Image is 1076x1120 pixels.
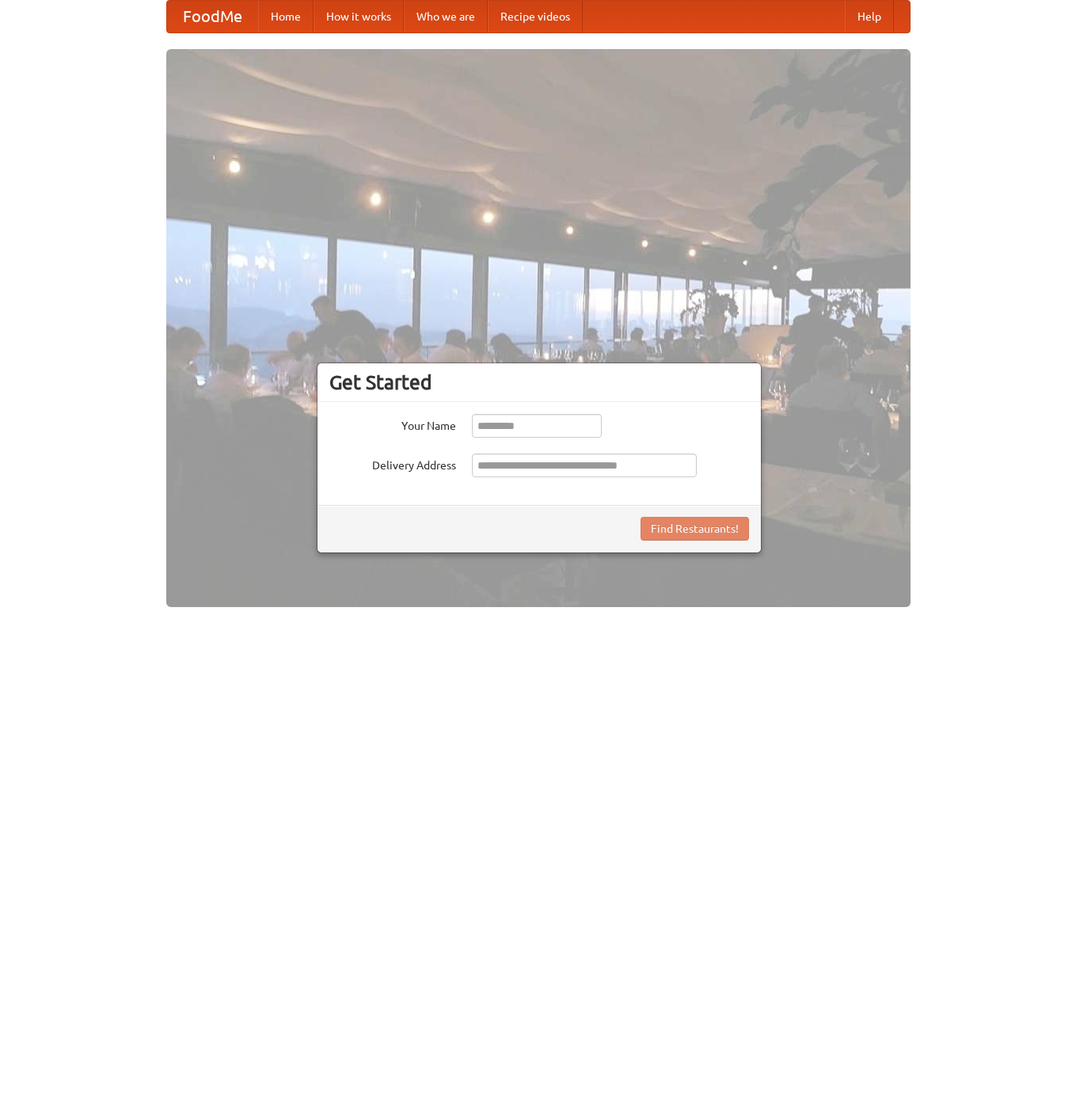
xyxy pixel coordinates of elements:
[329,370,749,394] h3: Get Started
[167,1,258,32] a: FoodMe
[329,414,456,434] label: Your Name
[258,1,314,32] a: Home
[329,454,456,473] label: Delivery Address
[404,1,488,32] a: Who we are
[314,1,404,32] a: How it works
[641,517,749,541] button: Find Restaurants!
[488,1,583,32] a: Recipe videos
[845,1,894,32] a: Help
